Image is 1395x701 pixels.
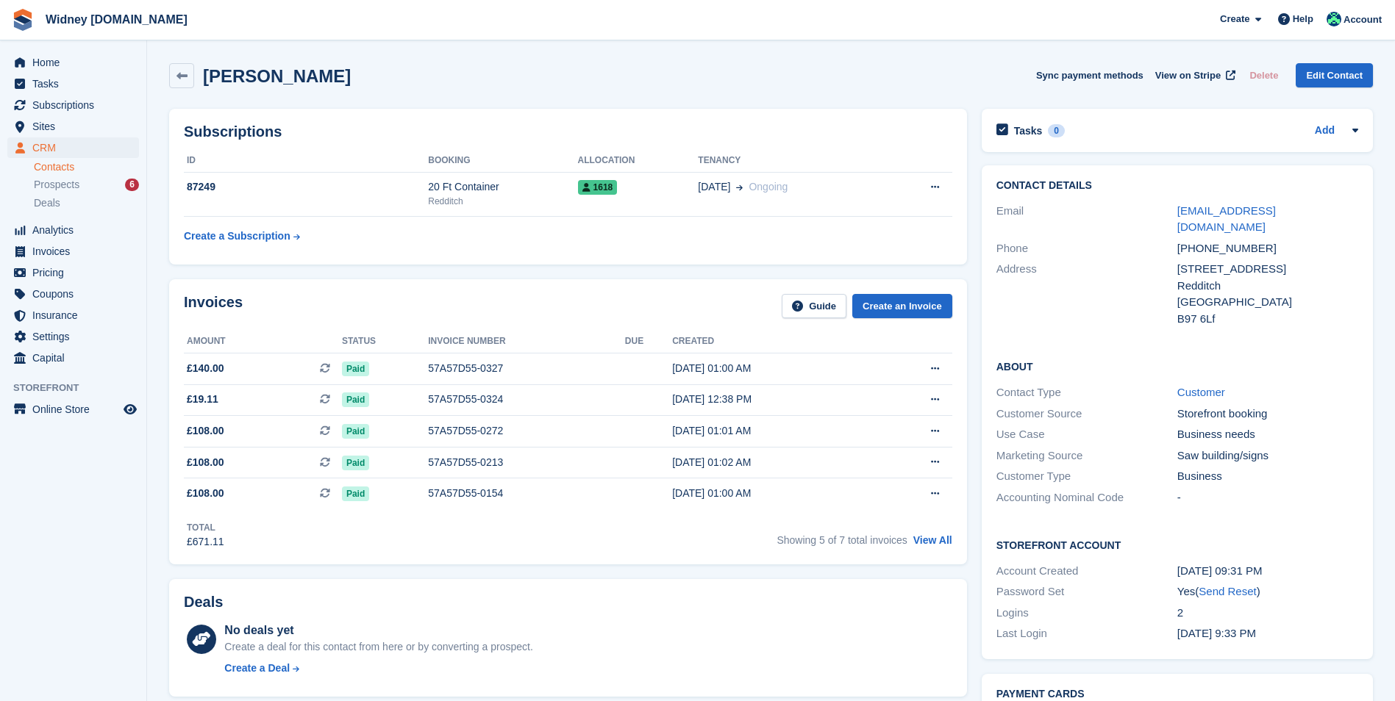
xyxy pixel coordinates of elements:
[578,149,699,173] th: Allocation
[187,486,224,501] span: £108.00
[1036,63,1144,87] button: Sync payment methods
[203,66,351,86] h2: [PERSON_NAME]
[428,330,625,353] th: Invoice number
[32,116,121,137] span: Sites
[428,179,577,195] div: 20 Ft Container
[342,392,369,407] span: Paid
[7,73,139,94] a: menu
[428,423,625,439] div: 57A57D55-0272
[428,486,625,501] div: 57A57D55-0154
[1220,12,1249,26] span: Create
[996,563,1177,580] div: Account Created
[996,240,1177,257] div: Phone
[184,223,300,250] a: Create a Subscription
[1048,124,1065,137] div: 0
[1177,605,1358,622] div: 2
[187,423,224,439] span: £108.00
[187,392,218,407] span: £19.11
[32,326,121,347] span: Settings
[7,326,139,347] a: menu
[1315,123,1335,140] a: Add
[996,359,1358,373] h2: About
[1177,426,1358,443] div: Business needs
[342,362,369,376] span: Paid
[672,486,874,501] div: [DATE] 01:00 AM
[1177,240,1358,257] div: [PHONE_NUMBER]
[672,330,874,353] th: Created
[7,137,139,158] a: menu
[224,639,532,655] div: Create a deal for this contact from here or by converting a prospect.
[7,348,139,368] a: menu
[224,661,532,676] a: Create a Deal
[1327,12,1341,26] img: Emma
[34,195,139,211] a: Deals
[32,399,121,420] span: Online Store
[996,426,1177,443] div: Use Case
[1177,627,1256,639] time: 2025-05-22 20:33:37 UTC
[7,262,139,283] a: menu
[34,178,79,192] span: Prospects
[32,348,121,368] span: Capital
[996,203,1177,236] div: Email
[32,137,121,158] span: CRM
[13,381,146,395] span: Storefront
[996,489,1177,506] div: Accounting Nominal Code
[428,361,625,376] div: 57A57D55-0327
[187,534,224,550] div: £671.11
[996,625,1177,642] div: Last Login
[428,149,577,173] th: Booking
[224,622,532,639] div: No deals yet
[1177,468,1358,485] div: Business
[125,179,139,191] div: 6
[913,534,952,546] a: View All
[698,179,730,195] span: [DATE]
[1195,585,1260,597] span: ( )
[7,95,139,115] a: menu
[342,330,428,353] th: Status
[996,447,1177,464] div: Marketing Source
[996,384,1177,401] div: Contact Type
[996,605,1177,622] div: Logins
[782,294,846,318] a: Guide
[32,73,121,94] span: Tasks
[1199,585,1256,597] a: Send Reset
[1177,489,1358,506] div: -
[996,537,1358,552] h2: Storefront Account
[34,177,139,193] a: Prospects 6
[996,689,1358,700] h2: Payment cards
[1149,63,1238,87] a: View on Stripe
[1014,124,1043,137] h2: Tasks
[184,229,290,244] div: Create a Subscription
[7,241,139,262] a: menu
[996,583,1177,600] div: Password Set
[32,95,121,115] span: Subscriptions
[1244,63,1284,87] button: Delete
[672,423,874,439] div: [DATE] 01:01 AM
[428,455,625,470] div: 57A57D55-0213
[996,180,1358,192] h2: Contact Details
[1177,311,1358,328] div: B97 6Lf
[7,116,139,137] a: menu
[1177,261,1358,278] div: [STREET_ADDRESS]
[32,52,121,73] span: Home
[34,160,139,174] a: Contacts
[184,123,952,140] h2: Subscriptions
[996,406,1177,423] div: Customer Source
[428,195,577,208] div: Redditch
[342,486,369,501] span: Paid
[1296,63,1373,87] a: Edit Contact
[672,361,874,376] div: [DATE] 01:00 AM
[342,456,369,470] span: Paid
[1177,447,1358,464] div: Saw building/signs
[7,399,139,420] a: menu
[1177,386,1225,398] a: Customer
[777,534,907,546] span: Showing 5 of 7 total invoices
[121,400,139,418] a: Preview store
[996,261,1177,327] div: Address
[187,455,224,470] span: £108.00
[32,262,121,283] span: Pricing
[224,661,290,676] div: Create a Deal
[184,294,243,318] h2: Invoices
[7,305,139,326] a: menu
[34,196,60,210] span: Deals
